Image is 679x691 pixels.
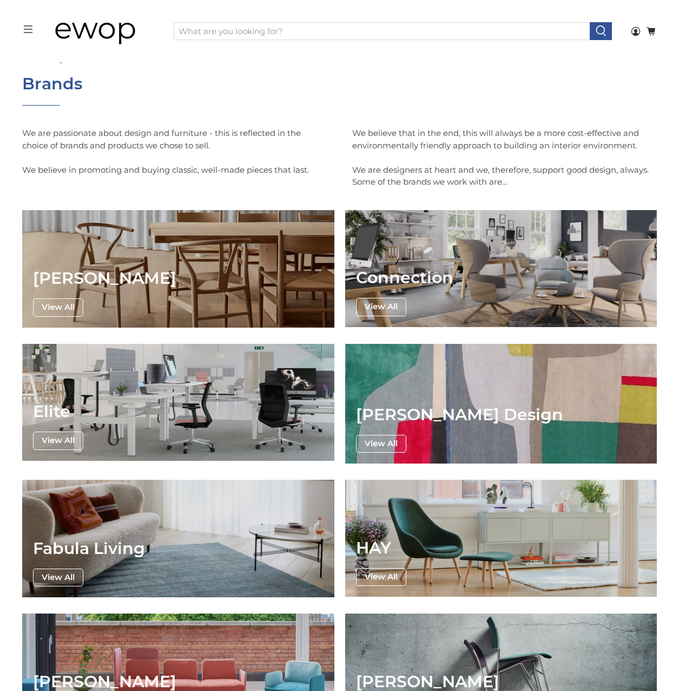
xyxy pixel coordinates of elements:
[356,568,406,586] button: View All
[352,127,657,188] p: We believe that in the end, this will always be a more cost-effective and environmentally friendl...
[33,569,83,587] button: View All
[356,406,563,424] span: [PERSON_NAME] Design
[33,539,145,558] span: Fabula Living
[356,673,499,691] span: [PERSON_NAME]
[33,432,83,450] button: View All
[22,210,334,328] a: [PERSON_NAME] View All
[33,673,176,691] span: [PERSON_NAME]
[22,344,334,461] a: Elite View All
[356,435,406,453] button: View All
[22,54,226,64] nav: breadcrumbs
[22,480,334,597] a: Fabula Living View All
[356,539,406,557] span: HAY
[22,54,52,64] a: Home
[33,402,83,421] span: Elite
[33,269,176,288] span: [PERSON_NAME]
[174,22,591,41] input: What are you looking for?
[33,298,83,317] button: View All
[345,344,657,464] a: [PERSON_NAME] Design View All
[356,269,453,287] span: Connection
[345,480,657,597] a: HAY View All
[356,298,406,316] button: View All
[345,210,657,327] a: Connection View All
[22,127,327,176] p: We are passionate about design and furniture - this is reflected in the choice of brands and prod...
[72,54,107,64] a: Brands
[22,75,82,93] h1: Brands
